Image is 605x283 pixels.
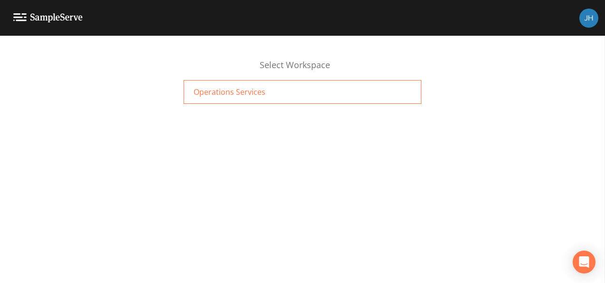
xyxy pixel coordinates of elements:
a: Operations Services [184,80,421,104]
div: Open Intercom Messenger [573,251,595,273]
img: 84dca5caa6e2e8dac459fb12ff18e533 [579,9,598,28]
img: logo [13,13,83,22]
span: Operations Services [194,86,265,98]
div: Select Workspace [184,59,421,80]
